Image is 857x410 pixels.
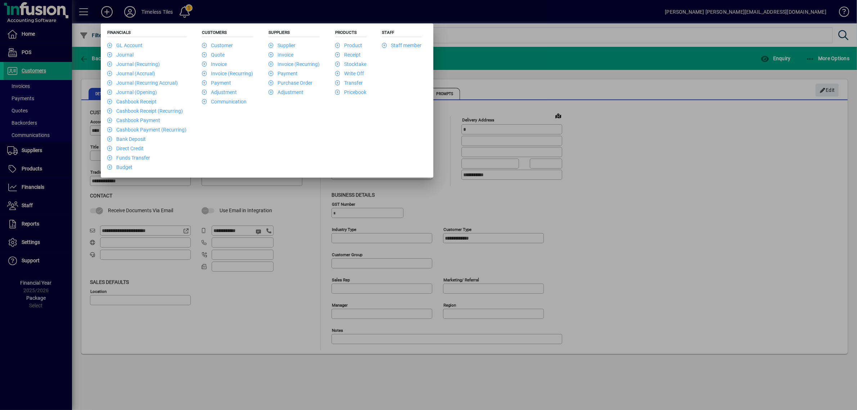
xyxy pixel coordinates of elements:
[107,117,160,123] a: Cashbook Payment
[107,71,155,76] a: Journal (Accrual)
[107,80,178,86] a: Journal (Recurring Accrual)
[107,99,157,104] a: Cashbook Receipt
[269,52,293,58] a: Invoice
[269,80,312,86] a: Purchase Order
[107,127,186,133] a: Cashbook Payment (Recurring)
[202,99,247,104] a: Communication
[335,52,361,58] a: Receipt
[269,89,303,95] a: Adjustment
[107,155,150,161] a: Funds Transfer
[202,30,253,37] h5: Customers
[107,136,146,142] a: Bank Deposit
[382,30,421,37] h5: Staff
[107,43,143,48] a: GL Account
[335,89,366,95] a: Pricebook
[269,61,320,67] a: Invoice (Recurring)
[107,61,160,67] a: Journal (Recurring)
[107,108,183,114] a: Cashbook Receipt (Recurring)
[335,30,366,37] h5: Products
[107,146,144,151] a: Direct Credit
[107,52,134,58] a: Journal
[107,30,186,37] h5: Financials
[107,164,132,170] a: Budget
[107,89,157,95] a: Journal (Opening)
[335,80,363,86] a: Transfer
[202,71,253,76] a: Invoice (Recurring)
[335,71,364,76] a: Write Off
[269,71,298,76] a: Payment
[202,89,237,95] a: Adjustment
[269,43,296,48] a: Supplier
[202,43,233,48] a: Customer
[335,43,362,48] a: Product
[335,61,366,67] a: Stocktake
[202,61,227,67] a: Invoice
[382,43,421,48] a: Staff member
[269,30,320,37] h5: Suppliers
[202,52,225,58] a: Quote
[202,80,231,86] a: Payment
